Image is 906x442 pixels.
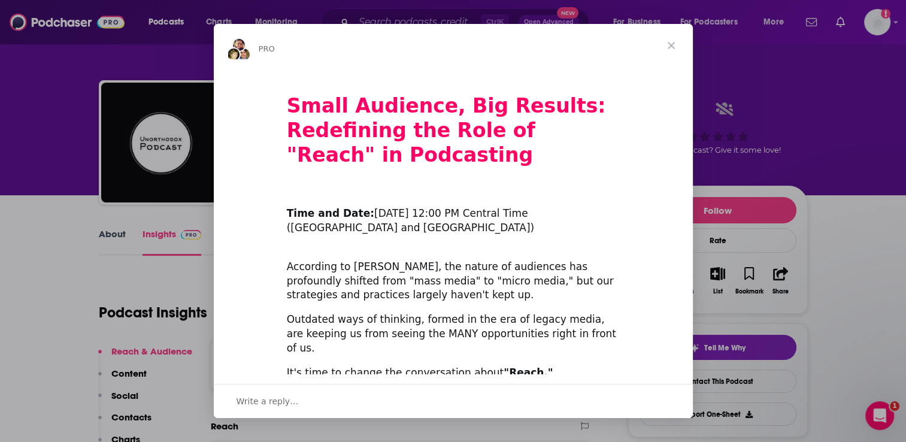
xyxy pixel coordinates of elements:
span: PRO [259,44,275,53]
img: Dave avatar [237,47,251,62]
div: According to [PERSON_NAME], the nature of audiences has profoundly shifted from "mass media" to "... [287,246,620,302]
span: Write a reply… [237,393,299,409]
b: Time and Date: [287,207,374,219]
b: Small Audience, Big Results: Redefining the Role of "Reach" in Podcasting [287,94,606,166]
div: Outdated ways of thinking, formed in the era of legacy media, are keeping us from seeing the MANY... [287,313,620,355]
div: ​ [DATE] 12:00 PM Central Time ([GEOGRAPHIC_DATA] and [GEOGRAPHIC_DATA]) [287,193,620,235]
b: "Reach." [504,367,553,379]
div: Open conversation and reply [214,384,693,418]
div: It's time to change the conversation about [287,366,620,380]
img: Sydney avatar [232,38,246,52]
span: Close [650,24,693,67]
img: Barbara avatar [226,47,241,62]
